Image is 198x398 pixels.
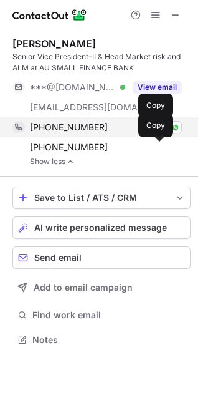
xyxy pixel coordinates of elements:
[30,102,159,113] span: [EMAIL_ADDRESS][DOMAIN_NAME]
[32,309,186,321] span: Find work email
[12,246,191,269] button: Send email
[12,306,191,324] button: Find work email
[34,193,169,203] div: Save to List / ATS / CRM
[34,283,133,293] span: Add to email campaign
[30,82,116,93] span: ***@[DOMAIN_NAME]
[12,51,191,74] div: Senior Vice President-II & Head Market risk and ALM at AU SMALL FINANCE BANK
[172,124,179,131] img: Whatsapp
[30,122,108,133] span: [PHONE_NUMBER]
[34,223,167,233] span: AI write personalized message
[12,276,191,299] button: Add to email campaign
[12,37,96,50] div: [PERSON_NAME]
[67,157,74,166] img: -
[12,331,191,349] button: Notes
[133,81,182,94] button: Reveal Button
[30,142,108,153] span: [PHONE_NUMBER]
[30,157,191,166] a: Show less
[34,253,82,263] span: Send email
[32,334,186,346] span: Notes
[12,7,87,22] img: ContactOut v5.3.10
[12,216,191,239] button: AI write personalized message
[12,187,191,209] button: save-profile-one-click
